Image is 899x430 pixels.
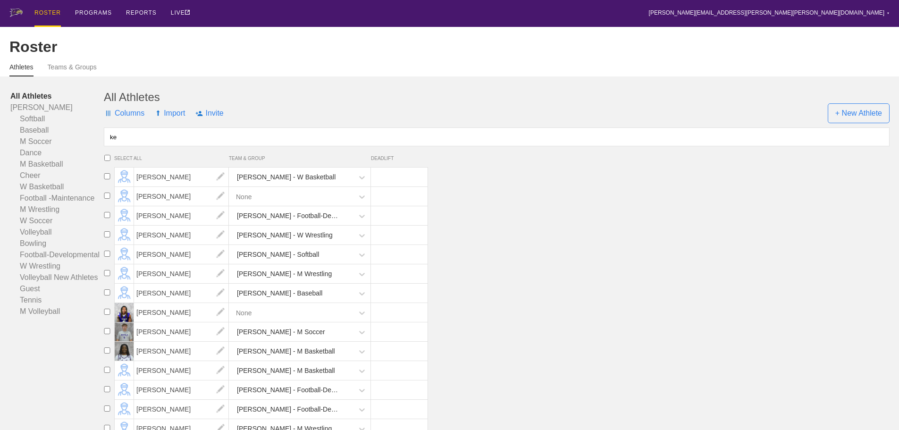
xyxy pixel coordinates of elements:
[237,265,332,283] div: [PERSON_NAME] - M Wrestling
[211,380,230,399] img: edit.png
[134,289,229,297] a: [PERSON_NAME]
[10,238,104,249] a: Bowling
[134,308,229,316] a: [PERSON_NAME]
[887,10,890,16] div: ▼
[10,113,104,125] a: Softball
[211,168,230,186] img: edit.png
[237,362,335,379] div: [PERSON_NAME] - M Basketball
[104,91,890,104] div: All Athletes
[10,272,104,283] a: Volleyball New Athletes
[10,227,104,238] a: Volleyball
[211,264,230,283] img: edit.png
[10,215,104,227] a: W Soccer
[229,156,371,161] span: TEAM & GROUP
[9,8,23,17] img: logo
[134,192,229,200] a: [PERSON_NAME]
[10,125,104,136] a: Baseball
[155,99,185,127] span: Import
[211,342,230,361] img: edit.png
[134,366,229,374] a: [PERSON_NAME]
[211,400,230,419] img: edit.png
[10,147,104,159] a: Dance
[10,283,104,295] a: Guest
[211,303,230,322] img: edit.png
[134,328,229,336] a: [PERSON_NAME]
[134,173,229,181] a: [PERSON_NAME]
[10,181,104,193] a: W Basketball
[134,226,229,245] span: [PERSON_NAME]
[237,343,335,360] div: [PERSON_NAME] - M Basketball
[10,295,104,306] a: Tennis
[237,381,339,399] div: [PERSON_NAME] - Football-Developmental
[134,206,229,225] span: [PERSON_NAME]
[195,99,223,127] span: Invite
[134,400,229,419] span: [PERSON_NAME]
[134,303,229,322] span: [PERSON_NAME]
[211,361,230,380] img: edit.png
[10,193,104,204] a: Football -Maintenance
[211,322,230,341] img: edit.png
[828,103,890,123] span: + New Athlete
[237,323,325,341] div: [PERSON_NAME] - M Soccer
[211,284,230,303] img: edit.png
[104,127,890,146] input: Search by name...
[237,401,339,418] div: [PERSON_NAME] - Football-Developmental
[134,270,229,278] a: [PERSON_NAME]
[9,63,34,76] a: Athletes
[134,168,229,186] span: [PERSON_NAME]
[237,207,339,225] div: [PERSON_NAME] - Football-Developmental
[237,169,336,186] div: [PERSON_NAME] - W Basketball
[134,187,229,206] span: [PERSON_NAME]
[48,63,97,76] a: Teams & Groups
[134,322,229,341] span: [PERSON_NAME]
[10,170,104,181] a: Cheer
[10,91,104,102] a: All Athletes
[371,156,423,161] span: DEADLIFT
[114,156,229,161] span: SELECT ALL
[134,380,229,399] span: [PERSON_NAME]
[10,102,104,113] a: [PERSON_NAME]
[9,38,890,56] div: Roster
[134,250,229,258] a: [PERSON_NAME]
[211,245,230,264] img: edit.png
[211,206,230,225] img: edit.png
[134,264,229,283] span: [PERSON_NAME]
[237,227,333,244] div: [PERSON_NAME] - W Wrestling
[10,261,104,272] a: W Wrestling
[10,204,104,215] a: M Wrestling
[729,320,899,430] iframe: Chat Widget
[237,246,319,263] div: [PERSON_NAME] - Softball
[134,347,229,355] a: [PERSON_NAME]
[211,187,230,206] img: edit.png
[134,231,229,239] a: [PERSON_NAME]
[10,136,104,147] a: M Soccer
[134,211,229,219] a: [PERSON_NAME]
[134,284,229,303] span: [PERSON_NAME]
[10,306,104,317] a: M Volleyball
[134,405,229,413] a: [PERSON_NAME]
[134,245,229,264] span: [PERSON_NAME]
[237,285,322,302] div: [PERSON_NAME] - Baseball
[236,304,252,321] div: None
[236,188,252,205] div: None
[211,226,230,245] img: edit.png
[10,159,104,170] a: M Basketball
[134,386,229,394] a: [PERSON_NAME]
[134,342,229,361] span: [PERSON_NAME]
[134,361,229,380] span: [PERSON_NAME]
[104,99,144,127] span: Columns
[10,249,104,261] a: Football-Developmental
